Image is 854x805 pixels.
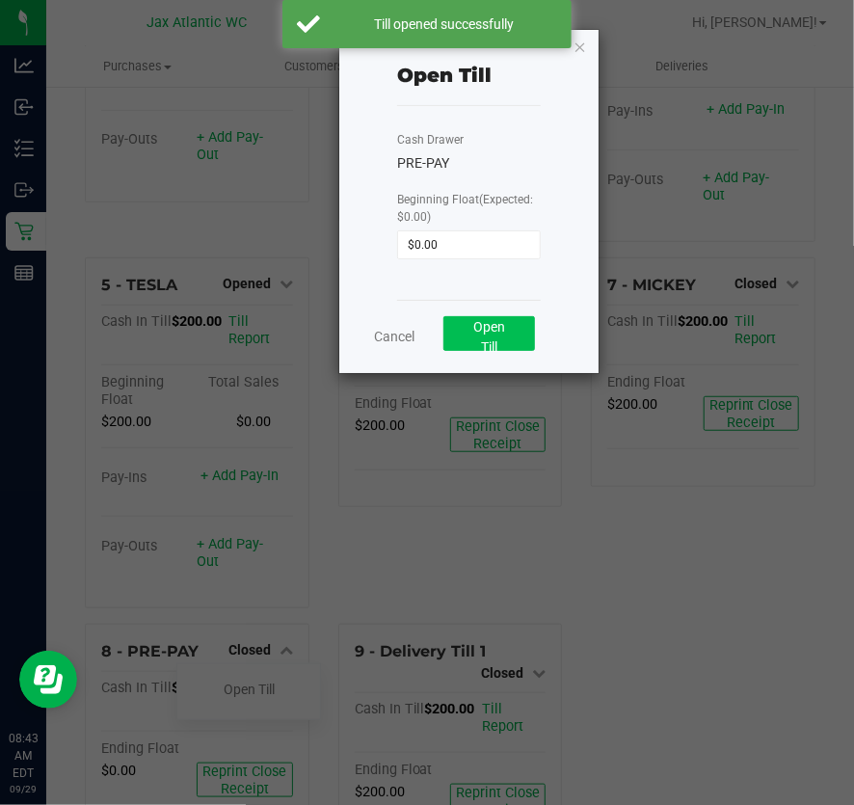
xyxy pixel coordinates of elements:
[374,327,414,347] a: Cancel
[19,651,77,709] iframe: Resource center
[473,319,505,355] span: Open Till
[443,316,535,351] button: Open Till
[397,61,492,90] div: Open Till
[397,193,533,224] span: Beginning Float
[397,153,540,174] div: PRE-PAY
[397,131,464,148] label: Cash Drawer
[331,14,557,34] div: Till opened successfully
